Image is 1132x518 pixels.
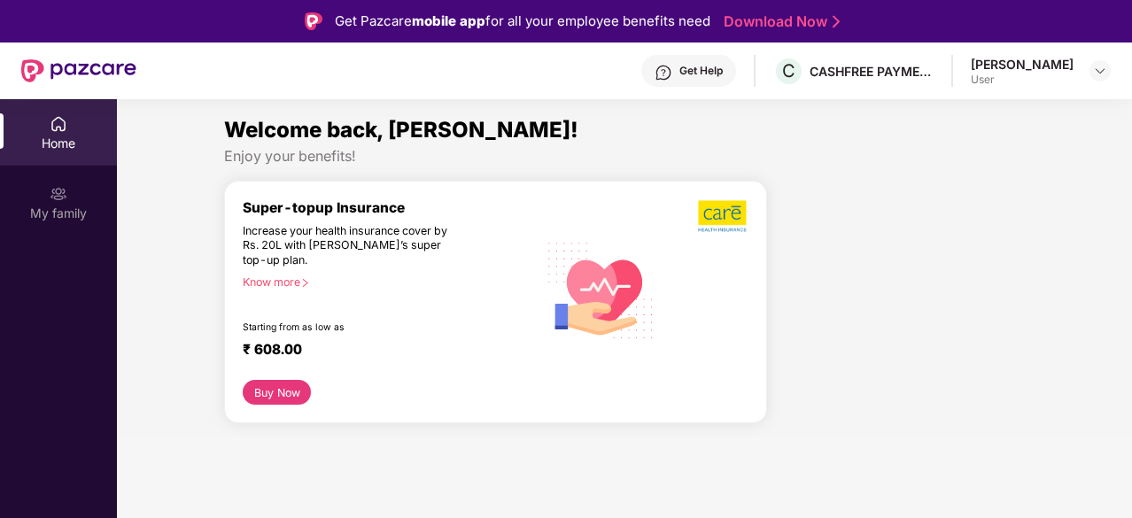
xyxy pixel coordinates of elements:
[655,64,672,81] img: svg+xml;base64,PHN2ZyBpZD0iSGVscC0zMngzMiIgeG1sbnM9Imh0dHA6Ly93d3cudzMub3JnLzIwMDAvc3ZnIiB3aWR0aD...
[833,12,840,31] img: Stroke
[50,185,67,203] img: svg+xml;base64,PHN2ZyB3aWR0aD0iMjAiIGhlaWdodD0iMjAiIHZpZXdCb3g9IjAgMCAyMCAyMCIgZmlsbD0ibm9uZSIgeG...
[243,321,462,334] div: Starting from as low as
[243,224,461,268] div: Increase your health insurance cover by Rs. 20L with [PERSON_NAME]’s super top-up plan.
[224,117,578,143] span: Welcome back, [PERSON_NAME]!
[243,380,311,405] button: Buy Now
[698,199,748,233] img: b5dec4f62d2307b9de63beb79f102df3.png
[538,225,664,353] img: svg+xml;base64,PHN2ZyB4bWxucz0iaHR0cDovL3d3dy53My5vcmcvMjAwMC9zdmciIHhtbG5zOnhsaW5rPSJodHRwOi8vd3...
[224,147,1025,166] div: Enjoy your benefits!
[412,12,485,29] strong: mobile app
[971,73,1074,87] div: User
[243,341,520,362] div: ₹ 608.00
[1093,64,1107,78] img: svg+xml;base64,PHN2ZyBpZD0iRHJvcGRvd24tMzJ4MzIiIHhtbG5zPSJodHRwOi8vd3d3LnczLm9yZy8yMDAwL3N2ZyIgd2...
[679,64,723,78] div: Get Help
[782,60,795,81] span: C
[971,56,1074,73] div: [PERSON_NAME]
[21,59,136,82] img: New Pazcare Logo
[335,11,710,32] div: Get Pazcare for all your employee benefits need
[724,12,834,31] a: Download Now
[243,199,538,216] div: Super-topup Insurance
[305,12,322,30] img: Logo
[243,275,527,288] div: Know more
[300,278,310,288] span: right
[810,63,934,80] div: CASHFREE PAYMENTS INDIA PVT. LTD.
[50,115,67,133] img: svg+xml;base64,PHN2ZyBpZD0iSG9tZSIgeG1sbnM9Imh0dHA6Ly93d3cudzMub3JnLzIwMDAvc3ZnIiB3aWR0aD0iMjAiIG...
